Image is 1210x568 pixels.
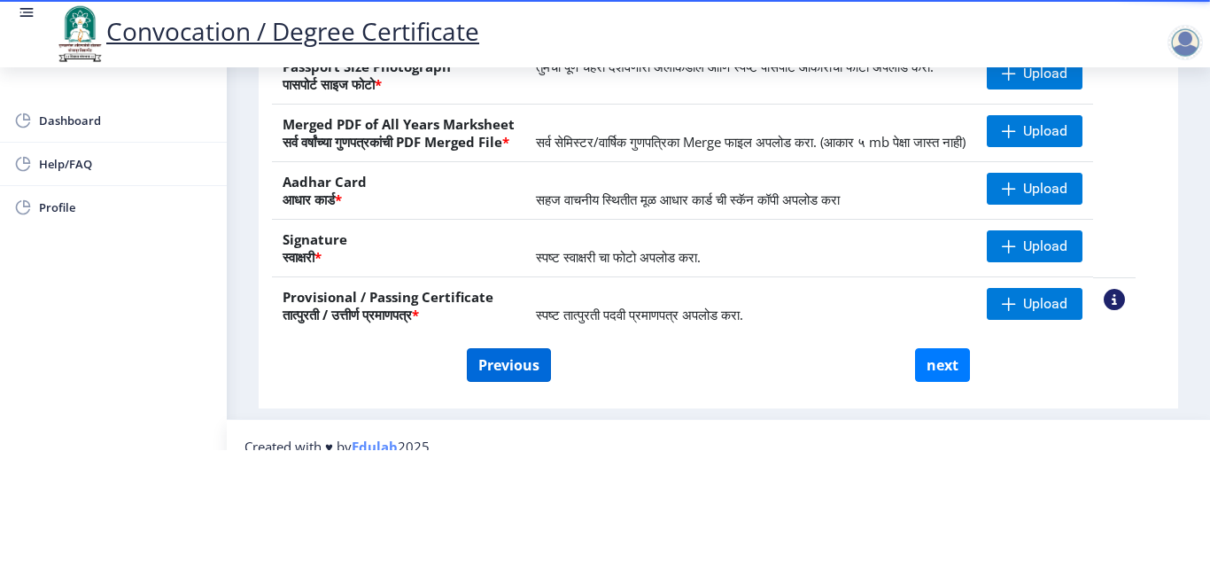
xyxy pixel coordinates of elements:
[53,4,106,64] img: logo
[1023,65,1067,82] span: Upload
[1104,289,1125,310] nb-action: View Sample PDC
[1023,122,1067,140] span: Upload
[272,220,525,277] th: Signature स्वाक्षरी
[272,277,525,335] th: Provisional / Passing Certificate तात्पुरती / उत्तीर्ण प्रमाणपत्र
[53,14,479,48] a: Convocation / Degree Certificate
[272,46,525,105] th: Passport Size Photograph पासपोर्ट साइज फोटो
[1023,180,1067,198] span: Upload
[536,133,966,151] span: सर्व सेमिस्टर/वार्षिक गुणपत्रिका Merge फाइल अपलोड करा. (आकार ५ mb पेक्षा जास्त नाही)
[525,46,976,105] td: तुमचा पूर्ण चेहरा दर्शवणारा अलीकडील आणि स्पष्ट पासपोर्ट आकाराचा फोटो अपलोड करा.
[915,348,970,382] button: next
[467,348,551,382] button: Previous
[39,153,213,175] span: Help/FAQ
[1023,295,1067,313] span: Upload
[536,306,743,323] span: स्पष्ट तात्पुरती पदवी प्रमाणपत्र अपलोड करा.
[272,162,525,220] th: Aadhar Card आधार कार्ड
[352,438,398,455] a: Edulab
[39,110,213,131] span: Dashboard
[1023,237,1067,255] span: Upload
[536,191,840,208] span: सहज वाचनीय स्थितीत मूळ आधार कार्ड ची स्कॅन कॉपी अपलोड करा
[272,105,525,162] th: Merged PDF of All Years Marksheet सर्व वर्षांच्या गुणपत्रकांची PDF Merged File
[536,248,701,266] span: स्पष्ट स्वाक्षरी चा फोटो अपलोड करा.
[244,438,430,455] span: Created with ♥ by 2025
[39,197,213,218] span: Profile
